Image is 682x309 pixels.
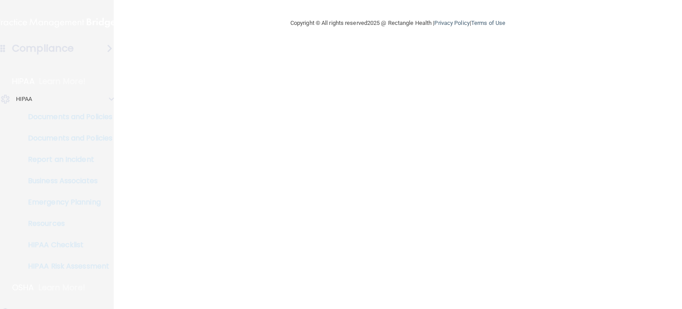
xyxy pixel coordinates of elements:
p: HIPAA [12,76,35,87]
p: Documents and Policies [6,112,127,121]
p: Learn More! [39,76,86,87]
p: HIPAA Checklist [6,241,127,249]
div: Copyright © All rights reserved 2025 @ Rectangle Health | | [236,9,560,37]
a: Privacy Policy [434,20,469,26]
p: Emergency Planning [6,198,127,207]
p: Documents and Policies [6,134,127,143]
p: Report an Incident [6,155,127,164]
p: OSHA [12,282,34,293]
p: Learn More! [39,282,86,293]
p: Business Associates [6,177,127,185]
a: Terms of Use [471,20,505,26]
p: HIPAA Risk Assessment [6,262,127,271]
p: Resources [6,219,127,228]
h4: Compliance [12,42,74,55]
p: HIPAA [16,94,32,104]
